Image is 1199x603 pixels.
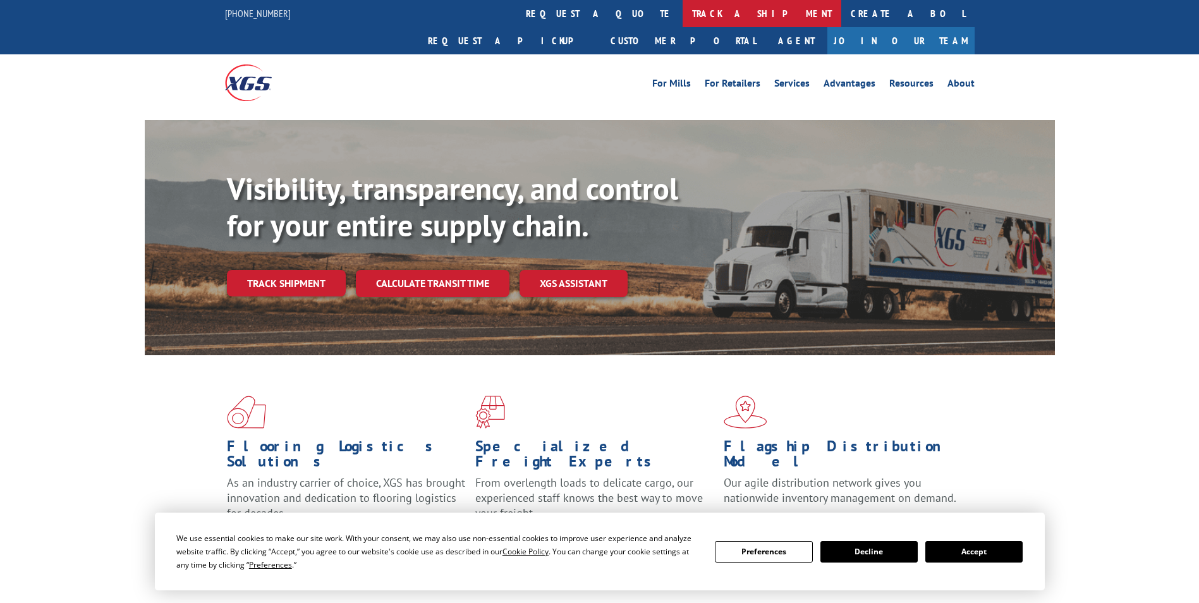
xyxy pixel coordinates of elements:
b: Visibility, transparency, and control for your entire supply chain. [227,169,678,245]
h1: Flagship Distribution Model [724,439,963,475]
button: Preferences [715,541,812,563]
a: For Retailers [705,78,760,92]
button: Accept [925,541,1023,563]
a: Customer Portal [601,27,765,54]
span: Cookie Policy [502,546,549,557]
a: Request a pickup [418,27,601,54]
a: Advantages [824,78,875,92]
a: [PHONE_NUMBER] [225,7,291,20]
span: Preferences [249,559,292,570]
a: Calculate transit time [356,270,509,297]
a: Services [774,78,810,92]
div: Cookie Consent Prompt [155,513,1045,590]
span: As an industry carrier of choice, XGS has brought innovation and dedication to flooring logistics... [227,475,465,520]
a: XGS ASSISTANT [520,270,628,297]
span: Our agile distribution network gives you nationwide inventory management on demand. [724,475,956,505]
a: Agent [765,27,827,54]
button: Decline [820,541,918,563]
img: xgs-icon-flagship-distribution-model-red [724,396,767,429]
a: Join Our Team [827,27,975,54]
a: For Mills [652,78,691,92]
img: xgs-icon-focused-on-flooring-red [475,396,505,429]
div: We use essential cookies to make our site work. With your consent, we may also use non-essential ... [176,532,700,571]
img: xgs-icon-total-supply-chain-intelligence-red [227,396,266,429]
p: From overlength loads to delicate cargo, our experienced staff knows the best way to move your fr... [475,475,714,532]
h1: Specialized Freight Experts [475,439,714,475]
a: Track shipment [227,270,346,296]
a: Resources [889,78,934,92]
a: About [947,78,975,92]
h1: Flooring Logistics Solutions [227,439,466,475]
